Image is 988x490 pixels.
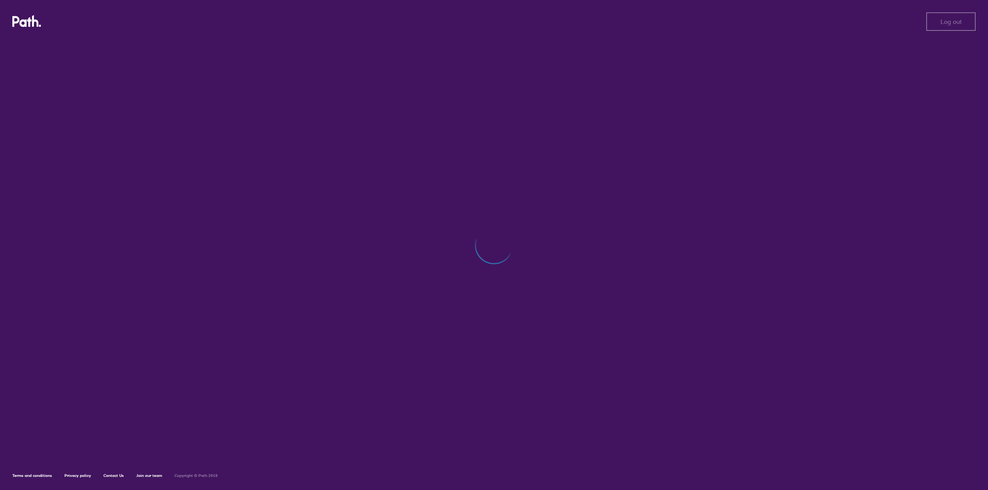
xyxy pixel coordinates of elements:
[926,12,976,31] button: Log out
[12,473,52,478] a: Terms and conditions
[941,18,962,25] span: Log out
[174,473,218,478] h6: Copyright © Path 2018
[136,473,162,478] a: Join our team
[64,473,91,478] a: Privacy policy
[103,473,124,478] a: Contact Us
